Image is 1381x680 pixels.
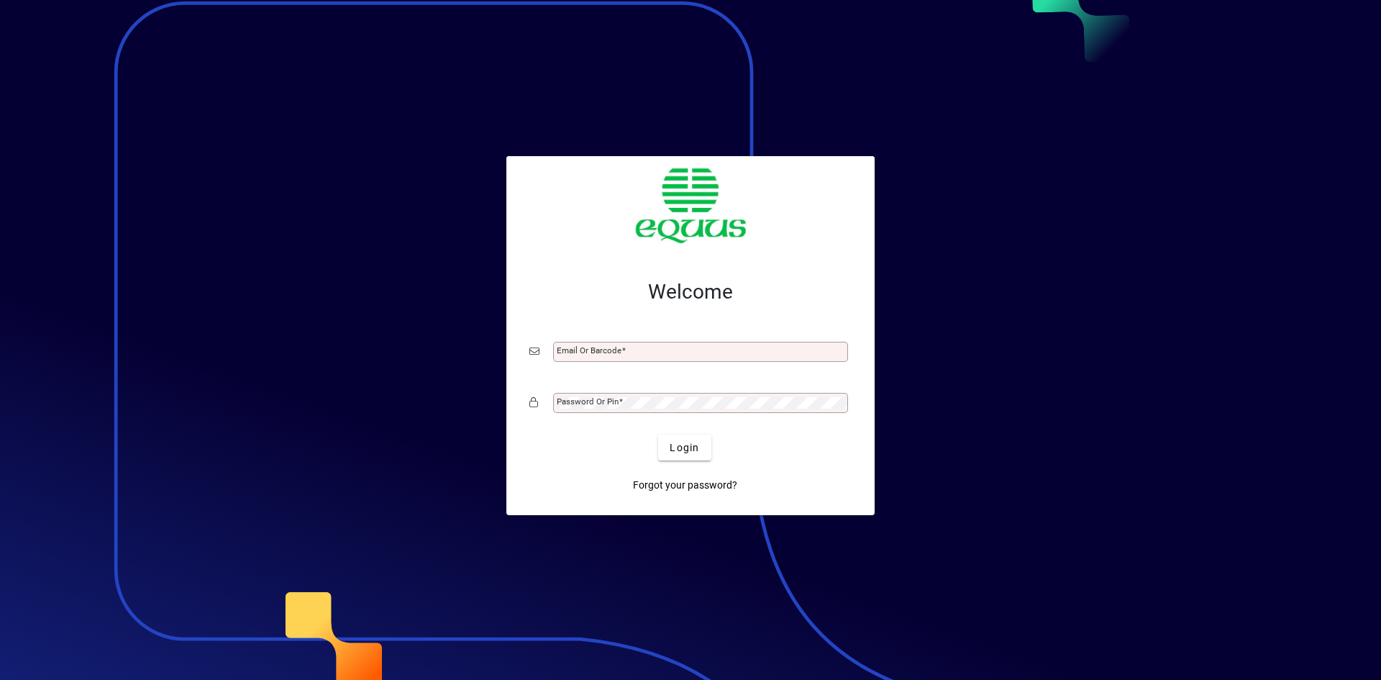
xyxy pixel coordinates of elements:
button: Login [658,435,711,461]
mat-label: Email or Barcode [557,345,621,355]
span: Login [670,440,699,455]
mat-label: Password or Pin [557,396,619,407]
a: Forgot your password? [627,472,743,498]
h2: Welcome [529,280,852,304]
span: Forgot your password? [633,478,737,493]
